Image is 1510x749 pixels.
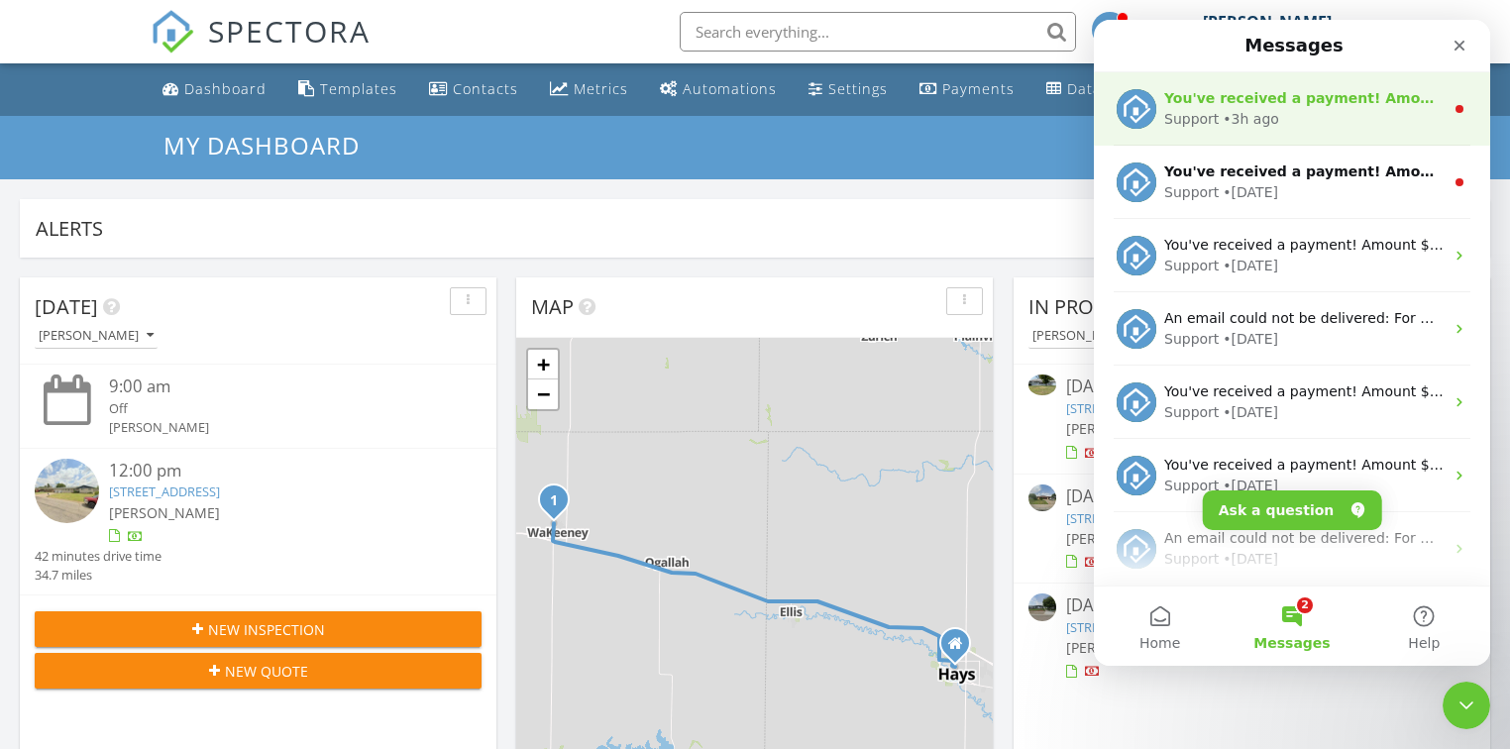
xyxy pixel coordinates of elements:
[528,350,558,379] a: Zoom in
[70,382,125,403] div: Support
[109,399,444,418] div: Off
[35,611,482,647] button: New Inspection
[574,79,628,98] div: Metrics
[35,547,162,566] div: 42 minutes drive time
[1028,593,1475,682] a: [DATE] 4:00 pm [STREET_ADDRESS][PERSON_NAME] [PERSON_NAME]
[208,10,371,52] span: SPECTORA
[23,363,62,402] img: Profile image for Support
[129,236,184,257] div: • [DATE]
[70,529,125,550] div: Support
[23,216,62,256] img: Profile image for Support
[129,456,184,477] div: • [DATE]
[453,79,518,98] div: Contacts
[129,529,184,550] div: • [DATE]
[109,459,444,483] div: 12:00 pm
[70,456,125,477] div: Support
[35,459,482,586] a: 12:00 pm [STREET_ADDRESS] [PERSON_NAME] 42 minutes drive time 34.7 miles
[528,379,558,409] a: Zoom out
[1066,509,1177,527] a: [STREET_ADDRESS]
[109,503,220,522] span: [PERSON_NAME]
[1066,399,1177,417] a: [STREET_ADDRESS]
[39,329,154,343] div: [PERSON_NAME]
[1066,618,1277,636] a: [STREET_ADDRESS][PERSON_NAME]
[109,418,444,437] div: [PERSON_NAME]
[23,509,62,549] img: Profile image for Support
[225,661,308,682] span: New Quote
[550,494,558,508] i: 1
[23,289,62,329] img: Profile image for Support
[35,566,162,585] div: 34.7 miles
[70,510,827,526] span: An email could not be delivered: For more information, view Why emails don't get delivered (Suppo...
[1028,293,1153,320] span: In Progress
[1066,484,1439,509] div: [DATE] 5:30 pm
[1032,329,1147,343] div: [PERSON_NAME]
[554,499,566,511] div: 720 N 2nd St, WaKeeney, KS 67672
[184,79,267,98] div: Dashboard
[70,290,827,306] span: An email could not be delivered: For more information, view Why emails don't get delivered (Suppo...
[132,567,264,646] button: Messages
[680,12,1076,52] input: Search everything...
[1094,20,1490,666] iframe: Intercom live chat
[208,619,325,640] span: New Inspection
[23,436,62,476] img: Profile image for Support
[70,309,125,330] div: Support
[109,471,288,510] button: Ask a question
[290,71,405,108] a: Templates
[828,79,888,98] div: Settings
[912,71,1023,108] a: Payments
[314,616,346,630] span: Help
[46,616,86,630] span: Home
[70,364,981,379] span: You've received a payment! Amount $525.00 Fee $0.00 Net $525.00 Transaction # Inspection [STREET_...
[35,323,158,350] button: [PERSON_NAME]
[683,79,777,98] div: Automations
[1066,593,1439,618] div: [DATE] 4:00 pm
[70,236,125,257] div: Support
[801,71,896,108] a: Settings
[942,79,1015,98] div: Payments
[1028,484,1056,512] img: streetview
[1066,529,1177,548] span: [PERSON_NAME]
[36,215,1446,242] div: Alerts
[1028,374,1475,463] a: [DATE] 1:00 pm [STREET_ADDRESS] [PERSON_NAME]
[1066,419,1177,438] span: [PERSON_NAME]
[70,162,125,183] div: Support
[531,293,574,320] span: Map
[1038,71,1110,108] a: Data
[1028,323,1151,350] button: [PERSON_NAME]
[1066,374,1439,399] div: [DATE] 1:00 pm
[129,309,184,330] div: • [DATE]
[163,129,360,161] span: My Dashboard
[320,79,397,98] div: Templates
[1067,79,1102,98] div: Data
[1028,484,1475,573] a: [DATE] 5:30 pm [STREET_ADDRESS] [PERSON_NAME]
[1203,12,1332,32] div: [PERSON_NAME]
[109,482,220,500] a: [STREET_ADDRESS]
[265,567,396,646] button: Help
[955,643,967,655] div: 407 W. 17th, Hays KANSAS 67601
[129,382,184,403] div: • [DATE]
[1443,682,1490,729] iframe: Intercom live chat
[109,374,444,399] div: 9:00 am
[1066,638,1177,657] span: [PERSON_NAME]
[421,71,526,108] a: Contacts
[542,71,636,108] a: Metrics
[151,27,371,68] a: SPECTORA
[35,459,99,523] img: streetview
[35,653,482,689] button: New Quote
[151,10,194,53] img: The Best Home Inspection Software - Spectora
[160,616,236,630] span: Messages
[155,71,274,108] a: Dashboard
[1028,593,1056,621] img: streetview
[652,71,785,108] a: Automations (Basic)
[70,437,865,453] span: You've received a payment! Amount $450.00 Fee $0.00 Net $450.00 Transaction # Inspection [STREET_...
[1028,374,1056,395] img: 9306537%2Fcover_photos%2FJ5YlYiD2NSooJBQVOYeJ%2Fsmall.jpeg
[35,293,98,320] span: [DATE]
[70,144,957,160] span: You've received a payment! Amount $570.00 Fee $0.00 Net $570.00 Transaction # Inspection [STREET_...
[129,162,184,183] div: • [DATE]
